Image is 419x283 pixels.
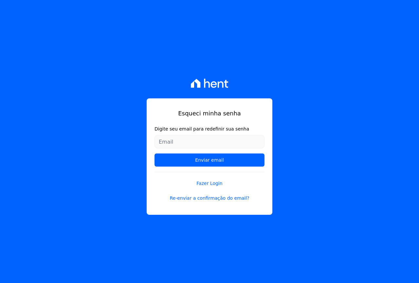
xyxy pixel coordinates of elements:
[155,195,264,202] a: Re-enviar a confirmação do email?
[155,153,264,167] input: Enviar email
[155,109,264,118] h1: Esqueci minha senha
[155,135,264,148] input: Email
[155,172,264,187] a: Fazer Login
[155,126,264,132] label: Digite seu email para redefinir sua senha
